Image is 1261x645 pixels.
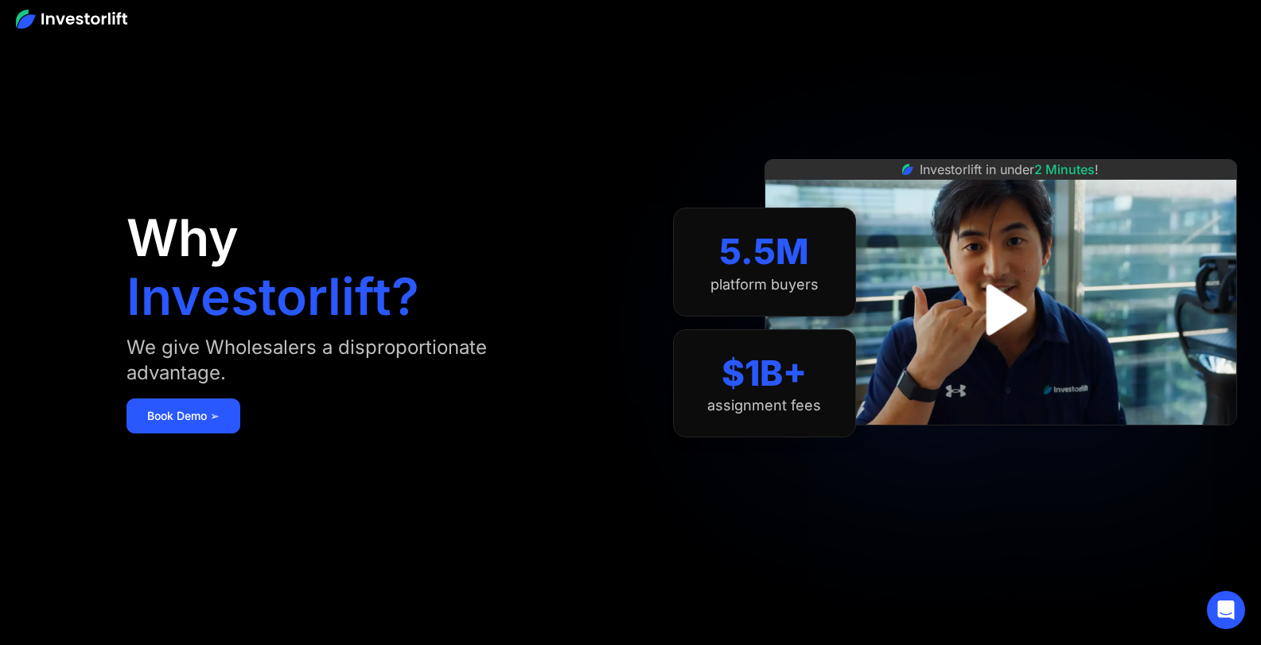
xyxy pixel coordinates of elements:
div: Investorlift in under ! [920,160,1099,179]
h1: Why [126,212,239,263]
div: 5.5M [719,231,809,273]
h1: Investorlift? [126,271,419,322]
div: assignment fees [707,397,821,414]
div: platform buyers [710,276,819,293]
div: $1B+ [722,352,807,394]
span: 2 Minutes [1034,161,1095,177]
a: open lightbox [965,274,1036,345]
iframe: Customer reviews powered by Trustpilot [882,433,1120,453]
div: Open Intercom Messenger [1207,591,1245,629]
div: We give Wholesalers a disproportionate advantage. [126,335,586,386]
a: Book Demo ➢ [126,398,240,433]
